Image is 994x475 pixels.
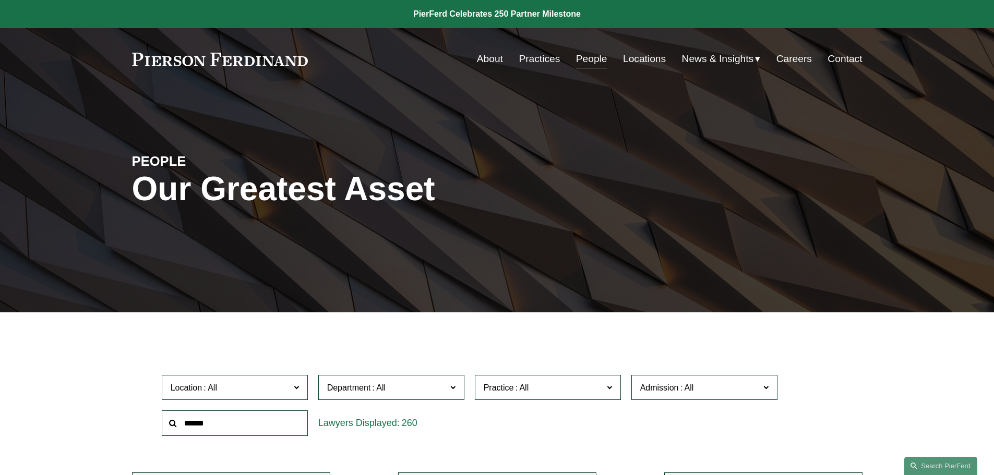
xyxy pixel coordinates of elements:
a: Locations [623,49,666,69]
a: Careers [776,49,812,69]
a: folder dropdown [682,49,761,69]
span: 260 [402,418,417,428]
a: Practices [519,49,560,69]
h4: PEOPLE [132,153,315,169]
span: Department [327,383,371,392]
h1: Our Greatest Asset [132,170,619,208]
span: Practice [484,383,514,392]
span: Admission [640,383,679,392]
a: About [477,49,503,69]
a: Search this site [904,457,977,475]
span: Location [171,383,202,392]
span: News & Insights [682,50,754,68]
a: People [576,49,607,69]
a: Contact [828,49,862,69]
